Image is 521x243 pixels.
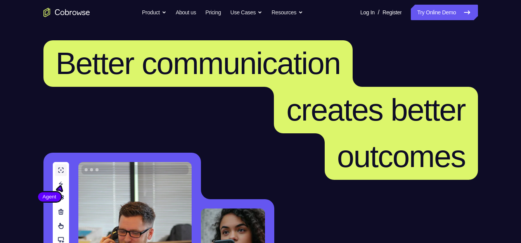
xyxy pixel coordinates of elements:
span: Better communication [56,46,341,81]
span: Agent [38,193,61,201]
a: Log In [360,5,375,20]
button: Product [142,5,166,20]
a: About us [176,5,196,20]
a: Register [383,5,402,20]
span: / [378,8,379,17]
span: creates better [286,93,465,127]
span: outcomes [337,139,466,174]
button: Resources [272,5,303,20]
a: Try Online Demo [411,5,478,20]
a: Pricing [205,5,221,20]
a: Go to the home page [43,8,90,17]
button: Use Cases [230,5,262,20]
